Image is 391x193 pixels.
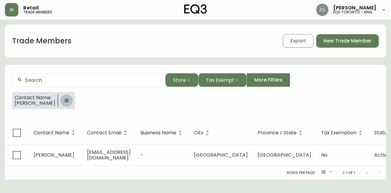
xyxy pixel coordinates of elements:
span: Store [173,76,186,84]
span: Retail [23,5,39,10]
span: [EMAIL_ADDRESS][DOMAIN_NAME] [87,149,131,161]
input: Search [25,77,160,83]
p: Rows per page: [287,170,316,176]
h5: eq3 toronto - king [333,10,372,14]
span: [PERSON_NAME] [333,5,376,10]
h5: trade members [23,10,52,14]
span: Province / State [258,130,305,136]
img: f1b6f2cda6f3b51f95337c5892ce6799 [316,4,328,16]
span: Contact Name [34,130,77,136]
span: Active [374,151,389,158]
button: New Trade Member [316,34,379,48]
span: New Trade Member [323,38,371,44]
span: [GEOGRAPHIC_DATA] [194,151,248,158]
button: Export [283,34,314,48]
span: Business Name [141,131,176,135]
span: [PERSON_NAME] [15,100,55,106]
span: Tax Exemption [321,130,364,136]
span: Tax Exempt [206,76,234,84]
button: Tax Exempt [198,73,247,87]
h1: Trade Members [12,36,71,46]
img: logo [184,4,207,14]
span: Business Name [141,130,184,136]
span: City [194,130,211,136]
span: - [141,151,143,158]
span: Export [291,38,306,44]
span: [PERSON_NAME] [34,151,74,158]
p: 1-1 of 1 [343,170,355,176]
span: [GEOGRAPHIC_DATA] [258,151,311,158]
span: Tax Exemption [321,131,356,135]
span: Contact Name: [15,95,55,100]
span: More Filters [254,77,283,83]
span: Status [374,131,389,135]
span: City [194,131,203,135]
span: No [321,151,327,158]
span: Contact Name [34,131,69,135]
span: Contact Email [87,131,121,135]
button: More Filters [247,73,290,87]
div: 10 [318,168,333,178]
button: Store [165,73,198,87]
span: Province / State [258,131,297,135]
span: Contact Email [87,130,129,136]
